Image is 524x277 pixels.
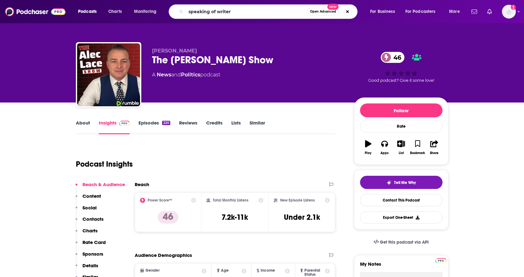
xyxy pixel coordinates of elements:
div: Share [430,151,438,155]
a: Episodes220 [138,120,170,134]
div: Bookmark [410,151,425,155]
img: User Profile [502,5,516,19]
span: 46 [387,52,404,63]
span: Get this podcast via API [380,240,429,245]
p: Details [82,263,98,269]
img: Podchaser Pro [119,121,130,126]
span: Age [221,269,229,273]
img: tell me why sparkle [386,180,392,185]
p: Content [82,193,101,199]
div: Play [365,151,371,155]
img: Podchaser Pro [435,258,446,263]
a: Reviews [179,120,197,134]
input: Search podcasts, credits, & more... [186,7,307,17]
button: Rate Card [76,239,106,251]
span: Open Advanced [310,10,336,13]
span: Podcasts [78,7,97,16]
div: Apps [380,151,389,155]
span: For Podcasters [405,7,436,16]
h3: Under 2.1k [284,213,320,222]
button: open menu [401,7,445,17]
h2: Audience Demographics [135,252,192,258]
span: and [171,72,181,78]
a: Lists [231,120,241,134]
button: Reach & Audience [76,181,125,193]
div: 220 [162,121,170,125]
span: Charts [108,7,122,16]
div: Search podcasts, credits, & more... [175,4,363,19]
span: [PERSON_NAME] [152,48,197,54]
p: Rate Card [82,239,106,245]
a: Credits [206,120,223,134]
button: Bookmark [409,136,426,159]
a: About [76,120,90,134]
h3: 7.2k-11k [222,213,248,222]
p: Charts [82,228,98,234]
span: Logged in as calellac [502,5,516,19]
a: Similar [250,120,265,134]
div: List [399,151,404,155]
a: Show notifications dropdown [469,6,480,17]
button: open menu [130,7,165,17]
button: Details [76,263,98,274]
h2: New Episode Listens [280,198,315,202]
span: Parental Status [304,269,324,277]
p: Social [82,205,97,211]
button: Charts [76,228,98,239]
button: open menu [445,7,468,17]
span: Tell Me Why [394,180,416,185]
img: Podchaser - Follow, Share and Rate Podcasts [5,6,65,18]
a: News [157,72,171,78]
button: tell me why sparkleTell Me Why [360,176,442,189]
button: Sponsors [76,251,103,263]
div: A podcast [152,71,220,79]
p: 46 [158,211,178,224]
button: Contacts [76,216,104,228]
p: Reach & Audience [82,181,125,187]
div: 46Good podcast? Give it some love! [354,48,448,87]
div: Rate [360,120,442,133]
h1: Podcast Insights [76,159,133,169]
button: open menu [366,7,403,17]
span: For Business [370,7,395,16]
button: Export One-Sheet [360,211,442,224]
h2: Reach [135,181,149,187]
a: 46 [381,52,404,63]
a: InsightsPodchaser Pro [99,120,130,134]
a: Show notifications dropdown [485,6,494,17]
span: Gender [145,269,160,273]
button: Apps [376,136,393,159]
span: Monitoring [134,7,156,16]
button: Follow [360,103,442,117]
svg: Add a profile image [511,5,516,10]
button: Play [360,136,376,159]
a: Get this podcast via API [369,235,434,250]
button: Show profile menu [502,5,516,19]
button: Social [76,205,97,216]
p: Sponsors [82,251,103,257]
button: Share [426,136,442,159]
a: Contact This Podcast [360,194,442,206]
button: List [393,136,409,159]
span: New [327,4,339,10]
h2: Power Score™ [148,198,172,202]
button: open menu [74,7,105,17]
a: Politics [181,72,200,78]
a: Pro website [435,257,446,263]
label: My Notes [360,261,442,272]
h2: Total Monthly Listens [213,198,248,202]
a: Charts [104,7,126,17]
p: Contacts [82,216,104,222]
span: More [449,7,460,16]
button: Content [76,193,101,205]
span: Good podcast? Give it some love! [368,78,434,83]
span: Income [261,269,275,273]
img: The Alec Lace Show [77,43,140,106]
button: Open AdvancedNew [307,8,339,15]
